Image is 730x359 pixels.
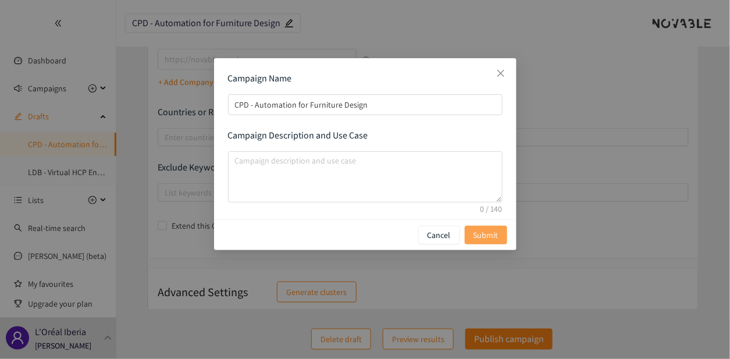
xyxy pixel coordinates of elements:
button: Close [485,58,517,90]
p: Cancel [428,229,451,241]
textarea: campaign description and use case [228,151,503,202]
button: Submit [465,226,507,244]
div: Chat Widget [540,233,730,359]
p: Campaign Description and Use Case [228,129,503,142]
p: Campaign Name [228,72,503,85]
input: campaign name [228,94,503,115]
span: close [496,69,505,78]
span: Submit [473,229,498,241]
button: Cancel [418,226,460,244]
